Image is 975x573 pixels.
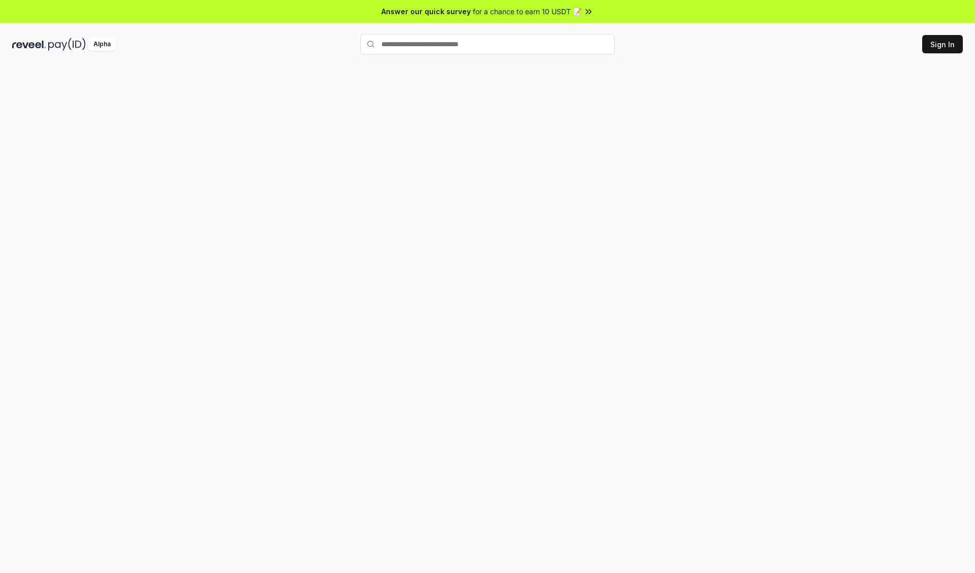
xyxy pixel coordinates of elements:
img: reveel_dark [12,38,46,51]
span: for a chance to earn 10 USDT 📝 [473,6,581,17]
img: pay_id [48,38,86,51]
div: Alpha [88,38,116,51]
span: Answer our quick survey [381,6,471,17]
button: Sign In [922,35,963,53]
